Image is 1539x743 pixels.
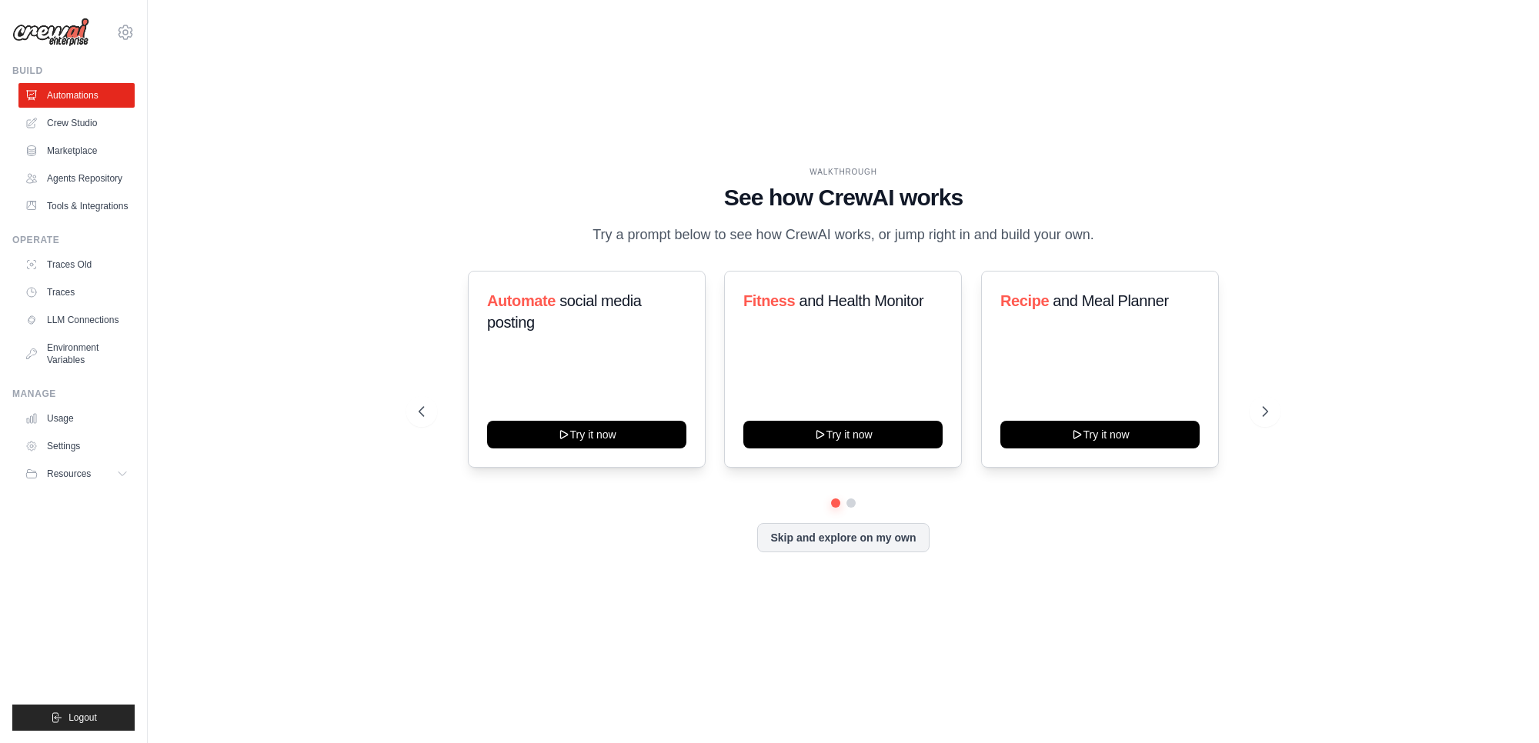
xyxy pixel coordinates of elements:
[12,65,135,77] div: Build
[12,234,135,246] div: Operate
[12,18,89,47] img: Logo
[68,711,97,724] span: Logout
[1053,292,1168,309] span: and Meal Planner
[487,292,642,331] span: social media posting
[18,434,135,458] a: Settings
[18,280,135,305] a: Traces
[18,252,135,277] a: Traces Old
[800,292,924,309] span: and Health Monitor
[18,335,135,372] a: Environment Variables
[487,421,686,448] button: Try it now
[1000,292,1049,309] span: Recipe
[18,83,135,108] a: Automations
[18,308,135,332] a: LLM Connections
[18,138,135,163] a: Marketplace
[419,184,1268,212] h1: See how CrewAI works
[743,421,943,448] button: Try it now
[47,468,91,480] span: Resources
[12,705,135,731] button: Logout
[419,166,1268,178] div: WALKTHROUGH
[1000,421,1200,448] button: Try it now
[12,388,135,400] div: Manage
[18,406,135,431] a: Usage
[487,292,556,309] span: Automate
[743,292,795,309] span: Fitness
[18,166,135,191] a: Agents Repository
[585,224,1102,246] p: Try a prompt below to see how CrewAI works, or jump right in and build your own.
[18,194,135,218] a: Tools & Integrations
[18,461,135,486] button: Resources
[18,111,135,135] a: Crew Studio
[757,523,929,552] button: Skip and explore on my own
